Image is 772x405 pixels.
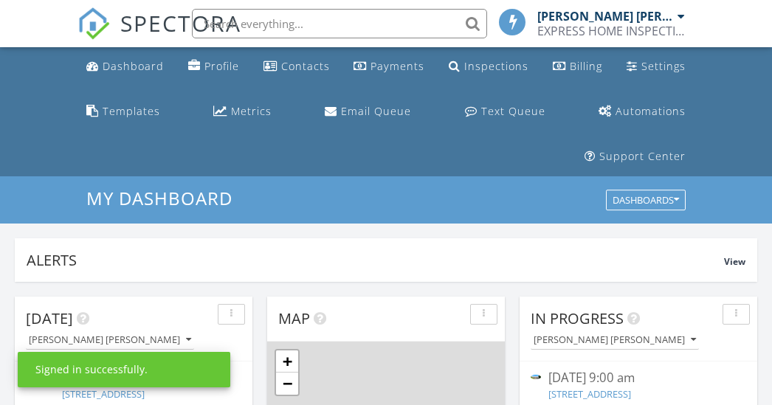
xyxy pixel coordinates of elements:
[459,98,551,125] a: Text Queue
[534,335,696,345] div: [PERSON_NAME] [PERSON_NAME]
[621,53,692,80] a: Settings
[613,195,679,206] div: Dashboards
[103,59,164,73] div: Dashboard
[599,149,686,163] div: Support Center
[341,104,411,118] div: Email Queue
[593,98,692,125] a: Automations (Basic)
[77,20,241,51] a: SPECTORA
[548,387,631,401] a: [STREET_ADDRESS]
[570,59,602,73] div: Billing
[192,9,487,38] input: Search everything...
[531,375,541,380] img: 9366306%2Fcover_photos%2FoUQUsF2kyhoBEdD0hj1c%2Fsmall.webp
[348,53,430,80] a: Payments
[276,373,298,395] a: Zoom out
[29,335,191,345] div: [PERSON_NAME] [PERSON_NAME]
[62,387,145,401] a: [STREET_ADDRESS]
[547,53,608,80] a: Billing
[371,59,424,73] div: Payments
[26,308,73,328] span: [DATE]
[26,330,194,350] button: [PERSON_NAME] [PERSON_NAME]
[258,53,336,80] a: Contacts
[80,53,170,80] a: Dashboard
[606,190,686,211] button: Dashboards
[86,186,232,210] span: My Dashboard
[27,250,724,270] div: Alerts
[182,53,245,80] a: Company Profile
[319,98,417,125] a: Email Queue
[616,104,686,118] div: Automations
[481,104,545,118] div: Text Queue
[80,98,166,125] a: Templates
[531,330,699,350] button: [PERSON_NAME] [PERSON_NAME]
[531,308,624,328] span: In Progress
[579,143,692,170] a: Support Center
[35,362,148,377] div: Signed in successfully.
[724,255,745,268] span: View
[207,98,278,125] a: Metrics
[464,59,528,73] div: Inspections
[281,59,330,73] div: Contacts
[276,350,298,373] a: Zoom in
[548,369,728,387] div: [DATE] 9:00 am
[443,53,534,80] a: Inspections
[231,104,272,118] div: Metrics
[120,7,241,38] span: SPECTORA
[204,59,239,73] div: Profile
[537,24,685,38] div: EXPRESS HOME INSPECTIONS, LLc
[641,59,686,73] div: Settings
[278,308,310,328] span: Map
[103,104,160,118] div: Templates
[537,9,674,24] div: [PERSON_NAME] [PERSON_NAME]
[77,7,110,40] img: The Best Home Inspection Software - Spectora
